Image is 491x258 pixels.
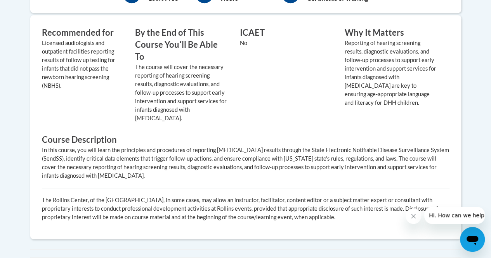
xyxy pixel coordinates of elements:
span: Hi. How can we help? [5,5,63,12]
h3: ICAET [240,27,333,39]
h3: Recommended for [42,27,123,39]
h3: By the End of This Course Youʹll Be Able To [135,27,228,62]
value: No [240,40,247,46]
value: The course will cover the necessary reporting of hearing screening results, diagnostic evaluation... [135,64,227,121]
p: Reporting of hearing screening results, diagnostic evaluations, and follow-up processes to suppor... [345,39,438,107]
iframe: Message from company [424,207,485,224]
div: In this course, you will learn the principles and procedures of reporting [MEDICAL_DATA] results ... [42,146,449,180]
iframe: Close message [406,208,421,224]
h3: Course Description [42,134,449,146]
iframe: Button to launch messaging window [460,227,485,252]
h3: Why It Matters [345,27,438,39]
p: Licensed audiologists and outpatient facilities reporting results of follow up testing for infant... [42,39,123,90]
p: The Rollins Center, of the [GEOGRAPHIC_DATA], in some cases, may allow an instructor, facilitator... [42,196,449,222]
